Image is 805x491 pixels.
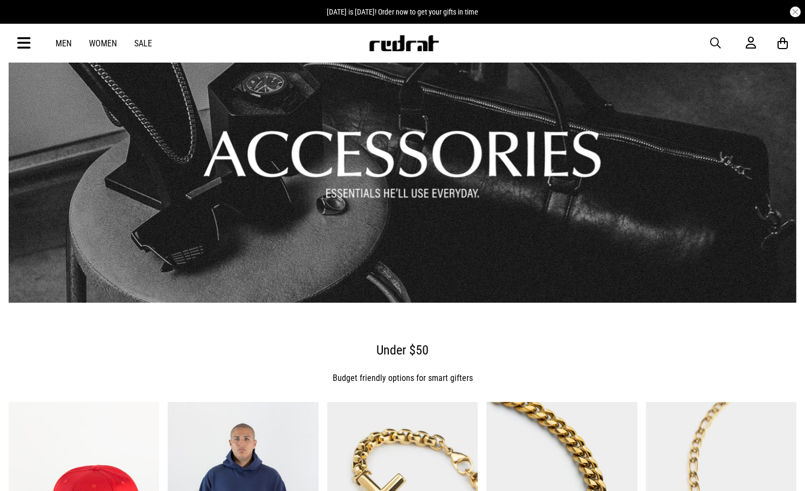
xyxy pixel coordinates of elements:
a: Men [56,38,72,49]
h2: Under $50 [17,339,788,361]
button: Open LiveChat chat widget [9,4,41,37]
a: Women [89,38,117,49]
a: Sale [134,38,152,49]
span: [DATE] is [DATE]! Order now to get your gifts in time [327,8,478,16]
img: Redrat logo [368,35,439,51]
p: Budget friendly options for smart gifters [17,372,788,385]
div: 1 / 1 [9,5,796,303]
